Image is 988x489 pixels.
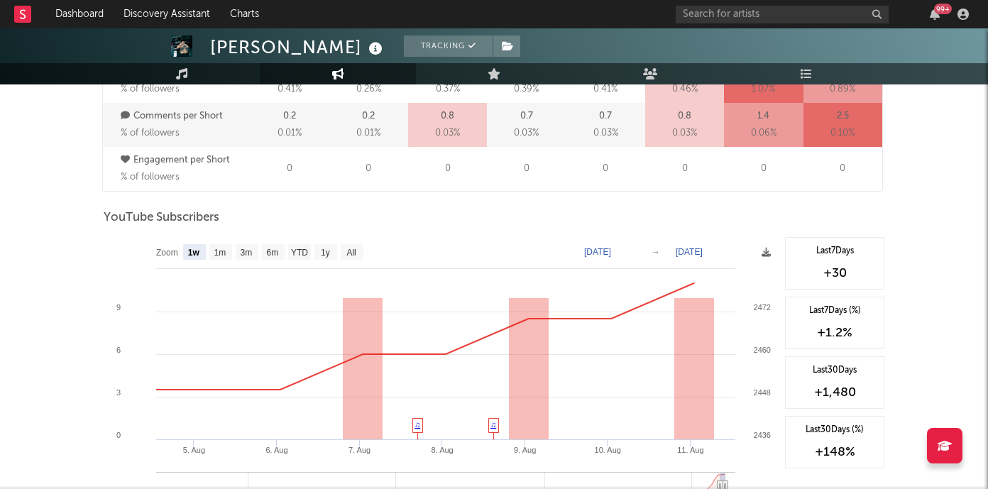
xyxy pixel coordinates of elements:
[593,125,618,142] span: 0.03 %
[793,324,877,341] div: +1.2 %
[793,424,877,436] div: Last 30 Days (%)
[121,84,180,94] span: % of followers
[595,446,621,454] text: 10. Aug
[156,248,178,258] text: Zoom
[267,248,279,258] text: 6m
[362,108,375,125] p: 0.2
[210,35,386,59] div: [PERSON_NAME]
[934,4,952,14] div: 99 +
[514,81,539,98] span: 0.39 %
[346,248,356,258] text: All
[121,108,246,125] p: Comments per Short
[520,108,533,125] p: 0.7
[348,446,370,454] text: 7. Aug
[329,147,408,191] div: 0
[415,420,420,429] a: ♫
[793,384,877,401] div: +1,480
[441,108,454,125] p: 0.8
[672,125,697,142] span: 0.03 %
[214,248,226,258] text: 1m
[183,446,205,454] text: 5. Aug
[754,303,771,312] text: 2472
[121,172,180,182] span: % of followers
[599,108,612,125] p: 0.7
[793,364,877,377] div: Last 30 Days
[676,247,703,257] text: [DATE]
[291,248,308,258] text: YTD
[566,147,645,191] div: 0
[672,81,698,98] span: 0.46 %
[116,431,121,439] text: 0
[188,248,200,258] text: 1w
[757,108,769,125] p: 1.4
[321,248,330,258] text: 1y
[793,265,877,282] div: +30
[490,420,496,429] a: ♫
[404,35,493,57] button: Tracking
[432,446,454,454] text: 8. Aug
[514,446,536,454] text: 9. Aug
[278,125,302,142] span: 0.01 %
[121,128,180,138] span: % of followers
[356,125,380,142] span: 0.01 %
[754,431,771,439] text: 2436
[121,152,246,169] p: Engagement per Short
[752,81,775,98] span: 1.07 %
[793,444,877,461] div: +148 %
[283,108,296,125] p: 0.2
[830,125,855,142] span: 0.10 %
[116,303,121,312] text: 9
[830,81,855,98] span: 0.89 %
[116,388,121,397] text: 3
[678,108,691,125] p: 0.8
[436,81,460,98] span: 0.37 %
[754,388,771,397] text: 2448
[435,125,460,142] span: 0.03 %
[584,247,611,257] text: [DATE]
[652,247,660,257] text: →
[278,81,302,98] span: 0.41 %
[356,81,381,98] span: 0.26 %
[793,304,877,317] div: Last 7 Days (%)
[265,446,287,454] text: 6. Aug
[514,125,539,142] span: 0.03 %
[241,248,253,258] text: 3m
[645,147,724,191] div: 0
[930,9,940,20] button: 99+
[677,446,703,454] text: 11. Aug
[593,81,617,98] span: 0.41 %
[116,346,121,354] text: 6
[754,346,771,354] text: 2460
[408,147,487,191] div: 0
[250,147,329,191] div: 0
[751,125,776,142] span: 0.06 %
[104,209,219,226] span: YouTube Subscribers
[676,6,889,23] input: Search for artists
[724,147,803,191] div: 0
[487,147,566,191] div: 0
[793,245,877,258] div: Last 7 Days
[803,147,882,191] div: 0
[837,108,849,125] p: 2.5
